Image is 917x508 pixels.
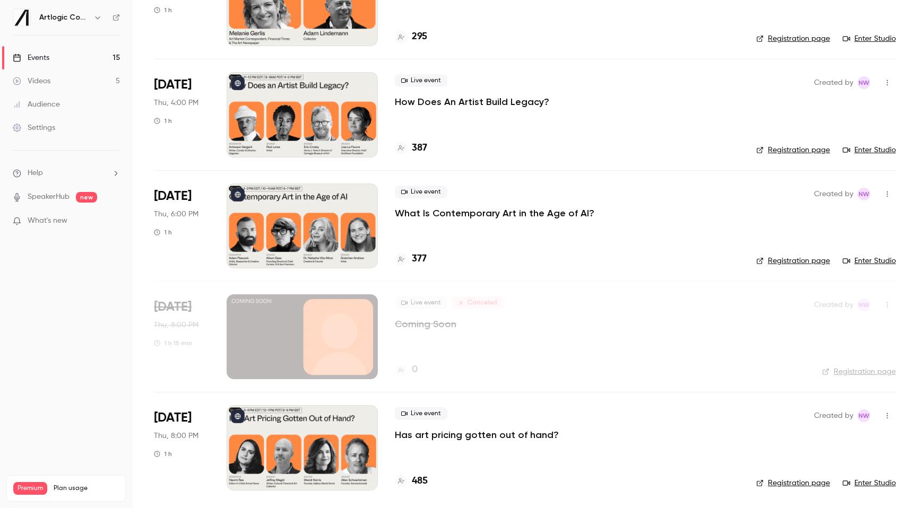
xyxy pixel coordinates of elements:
[395,95,549,108] a: How Does An Artist Build Legacy?
[412,141,427,155] h4: 387
[395,207,594,220] a: What Is Contemporary Art in the Age of AI?
[28,215,67,226] span: What's new
[154,405,210,490] div: Sep 18 Thu, 8:00 PM (Europe/London)
[412,474,428,488] h4: 485
[154,450,172,458] div: 1 h
[395,407,447,420] span: Live event
[54,484,119,493] span: Plan usage
[395,74,447,87] span: Live event
[13,76,50,86] div: Videos
[39,12,89,23] h6: Artlogic Connect 2025
[395,363,418,377] a: 0
[395,141,427,155] a: 387
[395,186,447,198] span: Live event
[154,409,192,426] span: [DATE]
[76,192,97,203] span: new
[814,409,853,422] span: Created by
[395,296,447,309] span: Live event
[154,294,210,379] div: Sep 18 Thu, 8:00 PM (Europe/London)
[395,318,456,330] a: Coming Soon
[154,209,198,220] span: Thu, 6:00 PM
[395,428,559,441] a: Has art pricing gotten out of hand?
[858,76,870,89] span: Natasha Whiffin
[859,76,869,89] span: NW
[13,482,47,495] span: Premium
[814,76,853,89] span: Created by
[154,6,172,14] div: 1 h
[756,33,830,44] a: Registration page
[154,228,172,237] div: 1 h
[814,299,853,311] span: Created by
[13,52,49,63] div: Events
[858,299,870,311] span: Natasha Whiffin
[843,256,896,266] a: Enter Studio
[13,99,60,110] div: Audience
[452,296,504,309] span: Canceled
[28,191,70,203] a: SpeakerHub
[154,431,198,441] span: Thu, 8:00 PM
[822,366,896,377] a: Registration page
[154,183,210,268] div: Sep 18 Thu, 6:00 PM (Europe/London)
[843,33,896,44] a: Enter Studio
[859,299,869,311] span: NW
[154,188,192,205] span: [DATE]
[154,320,198,330] span: Thu, 8:00 PM
[13,9,30,26] img: Artlogic Connect 2025
[154,299,192,316] span: [DATE]
[154,339,192,347] div: 1 h 15 min
[412,252,427,266] h4: 377
[858,409,870,422] span: Natasha Whiffin
[843,478,896,488] a: Enter Studio
[13,122,55,133] div: Settings
[395,474,428,488] a: 485
[859,409,869,422] span: NW
[756,145,830,155] a: Registration page
[395,252,427,266] a: 377
[395,30,427,44] a: 295
[28,168,43,179] span: Help
[859,188,869,200] span: NW
[154,117,172,125] div: 1 h
[843,145,896,155] a: Enter Studio
[154,98,198,108] span: Thu, 4:00 PM
[13,168,120,179] li: help-dropdown-opener
[154,72,210,157] div: Sep 18 Thu, 4:00 PM (Europe/London)
[412,30,427,44] h4: 295
[814,188,853,200] span: Created by
[858,188,870,200] span: Natasha Whiffin
[756,478,830,488] a: Registration page
[154,76,192,93] span: [DATE]
[756,256,830,266] a: Registration page
[412,363,418,377] h4: 0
